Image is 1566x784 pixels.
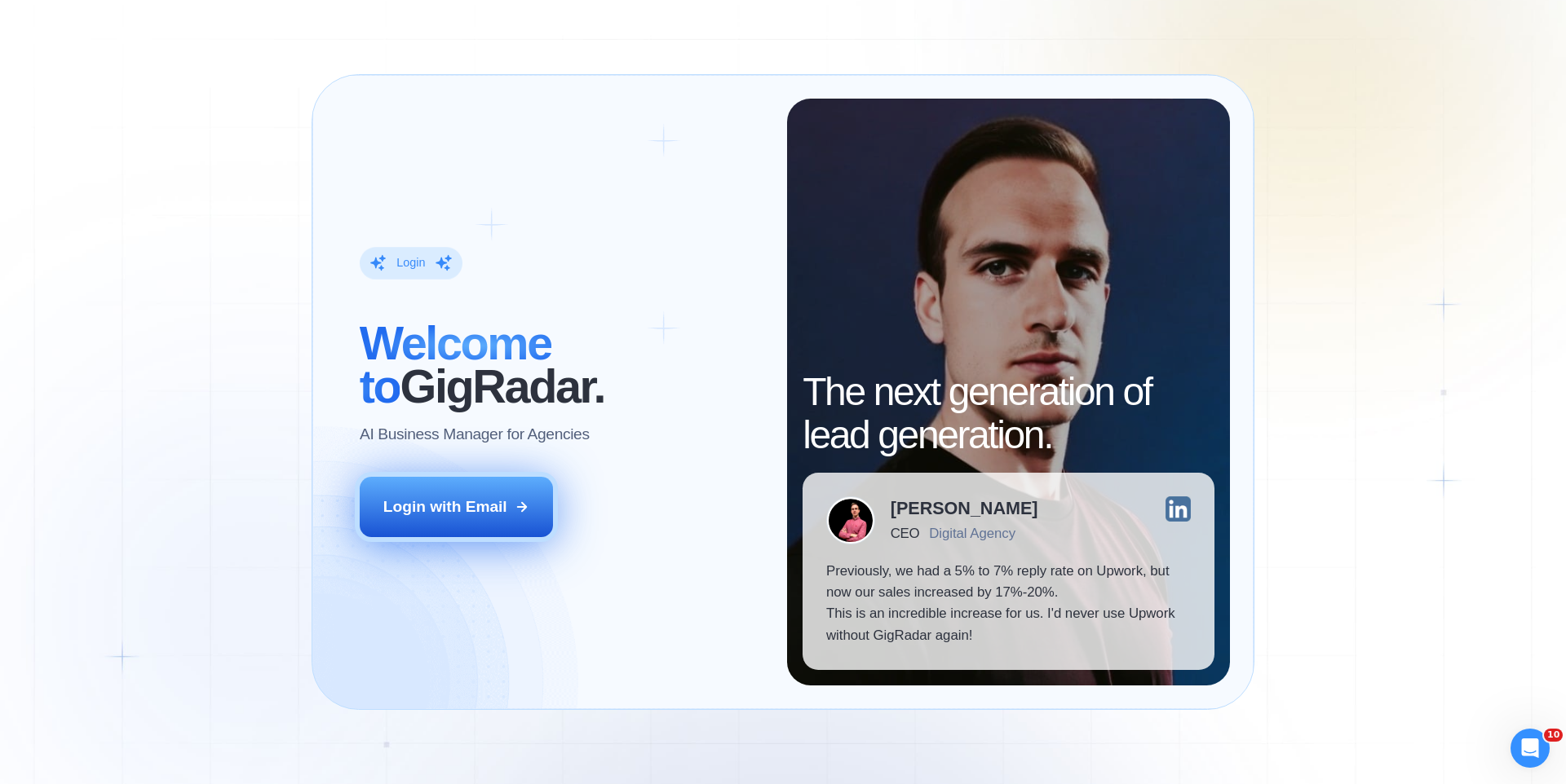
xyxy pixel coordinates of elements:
[383,496,507,518] div: Login with Email
[1544,729,1563,742] span: 10
[826,561,1191,647] p: Previously, we had a 5% to 7% reply rate on Upwork, but now our sales increased by 17%-20%. This ...
[803,371,1214,457] h2: The next generation of lead generation.
[1511,729,1550,768] iframe: Intercom live chat
[891,526,919,541] div: CEO
[396,255,425,271] div: Login
[360,317,551,412] span: Welcome to
[360,424,590,445] p: AI Business Manager for Agencies
[929,526,1015,541] div: Digital Agency
[360,477,554,537] button: Login with Email
[360,322,763,408] h2: ‍ GigRadar.
[891,500,1038,518] div: [PERSON_NAME]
